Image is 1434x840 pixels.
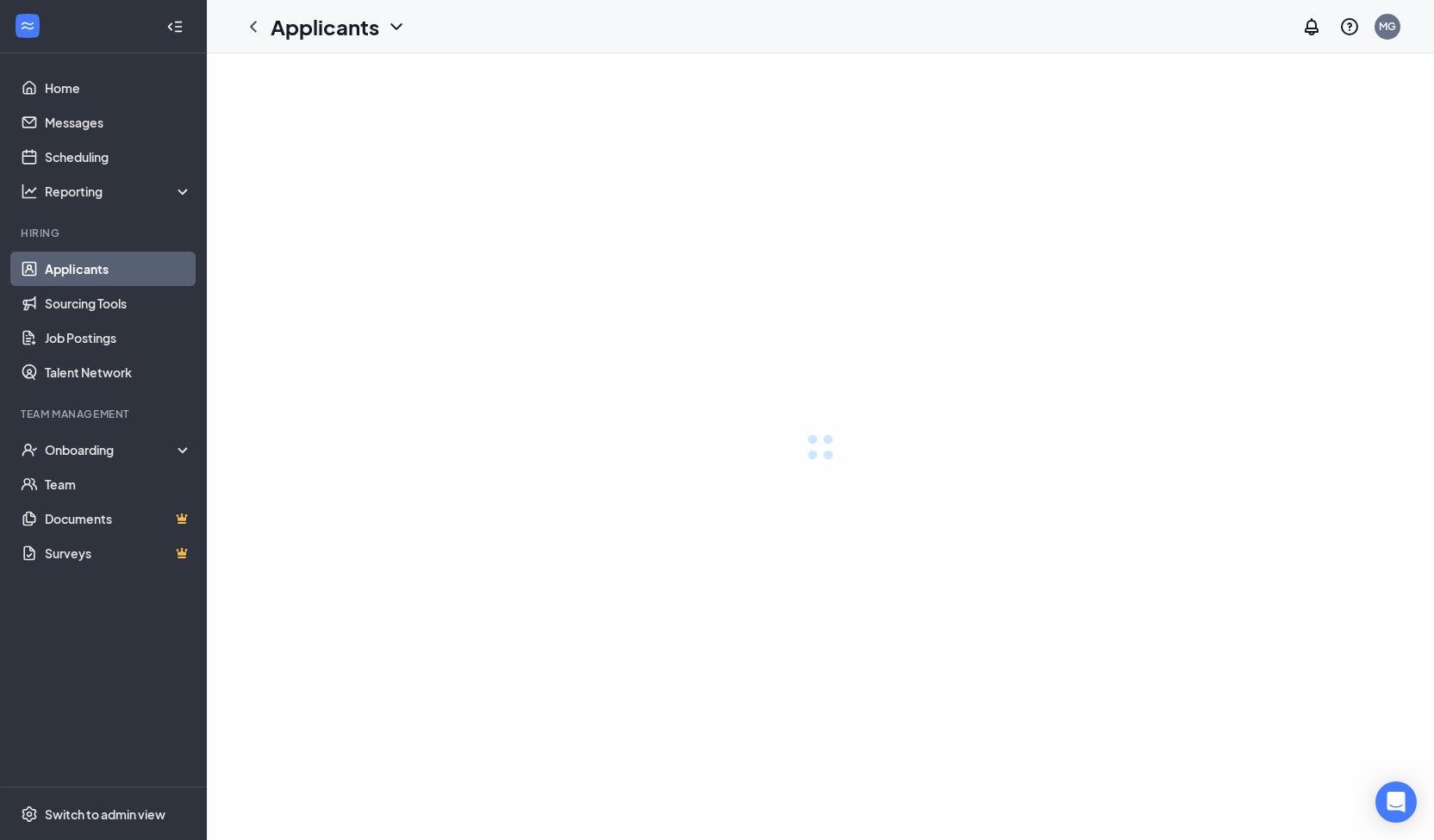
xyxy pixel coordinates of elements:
a: Home [45,71,192,105]
svg: Notifications [1301,16,1322,37]
a: SurveysCrown [45,536,192,570]
svg: Collapse [166,18,184,35]
a: Messages [45,105,192,140]
a: Job Postings [45,320,192,355]
div: Switch to admin view [45,806,165,823]
div: Reporting [45,183,193,200]
a: Team [45,467,192,501]
svg: Settings [21,806,38,823]
svg: UserCheck [21,441,38,458]
svg: ChevronLeft [243,16,264,37]
div: Open Intercom Messenger [1375,781,1417,823]
div: Hiring [21,226,189,240]
a: Applicants [45,252,192,286]
svg: WorkstreamLogo [19,17,36,34]
a: DocumentsCrown [45,501,192,536]
a: Talent Network [45,355,192,389]
a: Sourcing Tools [45,286,192,320]
svg: QuestionInfo [1339,16,1360,37]
h1: Applicants [271,12,379,41]
div: MG [1379,19,1396,34]
div: Onboarding [45,441,193,458]
svg: Analysis [21,183,38,200]
a: Scheduling [45,140,192,174]
svg: ChevronDown [386,16,407,37]
div: Team Management [21,407,189,421]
